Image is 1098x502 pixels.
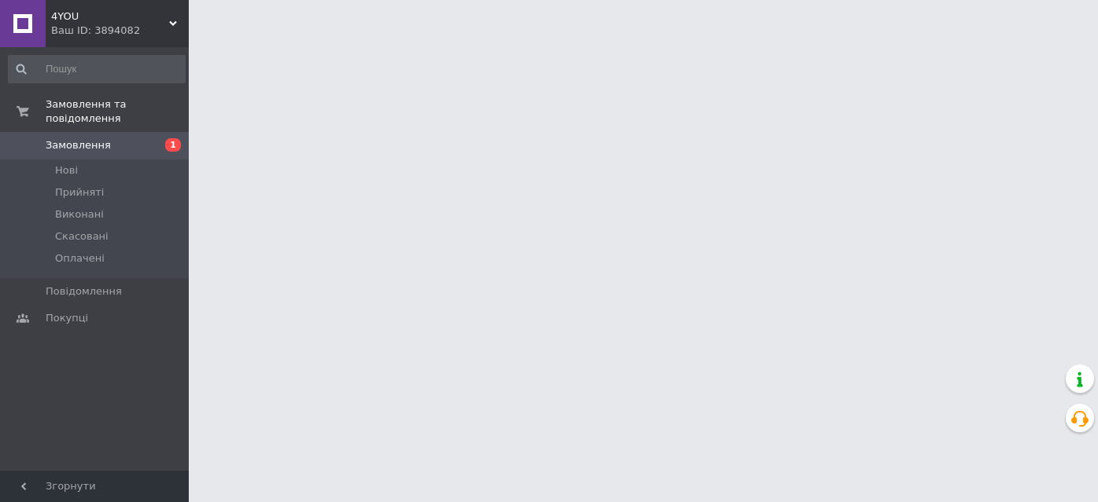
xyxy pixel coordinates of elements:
span: Нові [55,163,78,178]
span: Повідомлення [46,284,122,299]
span: Прийняті [55,185,104,200]
div: Ваш ID: 3894082 [51,24,189,38]
span: 1 [165,138,181,152]
span: Замовлення [46,138,111,152]
span: Покупці [46,311,88,325]
input: Пошук [8,55,186,83]
span: Оплачені [55,251,105,266]
span: 4YOU [51,9,169,24]
span: Скасовані [55,229,109,244]
span: Замовлення та повідомлення [46,97,189,126]
span: Виконані [55,207,104,222]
